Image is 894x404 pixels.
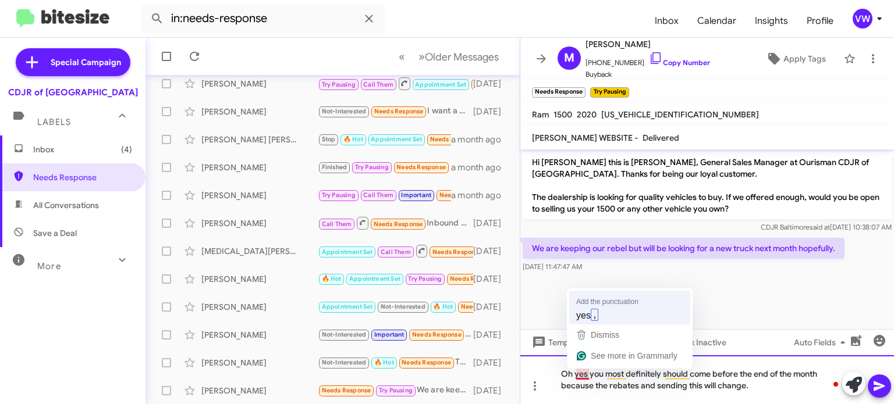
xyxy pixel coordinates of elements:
[201,78,318,90] div: [PERSON_NAME]
[577,109,597,120] span: 2020
[363,191,393,199] span: Call Them
[322,191,356,199] span: Try Pausing
[425,51,499,63] span: Older Messages
[318,244,473,258] div: Inbound Call
[675,332,726,353] span: Mark Inactive
[473,78,510,90] div: [DATE]
[201,217,318,229] div: [PERSON_NAME]
[586,51,710,69] span: [PHONE_NUMBER]
[520,332,597,353] button: Templates
[318,133,451,146] div: On the way now but have to leave by 3
[318,216,473,230] div: Inbound Call
[37,117,71,127] span: Labels
[473,106,510,117] div: [DATE]
[590,87,629,98] small: Try Pausing
[843,9,881,28] button: vw
[322,303,373,310] span: Appointment Set
[415,81,466,88] span: Appointment Set
[33,144,132,155] span: Inbox
[201,190,318,201] div: [PERSON_NAME]
[322,81,356,88] span: Try Pausing
[318,272,473,285] div: The lien release is arriving [DATE]. What would you give me price wise if I were to tow it in for...
[51,56,121,68] span: Special Campaign
[8,87,138,98] div: CDJR of [GEOGRAPHIC_DATA]
[853,9,872,28] div: vw
[532,87,586,98] small: Needs Response
[322,163,347,171] span: Finished
[318,76,473,91] div: Inbound Call
[586,37,710,51] span: [PERSON_NAME]
[473,273,510,285] div: [DATE]
[412,331,462,338] span: Needs Response
[564,49,574,67] span: M
[797,4,843,38] a: Profile
[418,49,425,64] span: »
[408,275,442,283] span: Try Pausing
[37,261,61,271] span: More
[381,303,425,310] span: Not-Interested
[761,223,892,231] span: CDJR Baltimore [DATE] 10:38:07 AM
[201,106,318,117] div: [PERSON_NAME]
[402,359,451,366] span: Needs Response
[318,105,473,118] div: I want a otd price
[374,359,394,366] span: 🔥 Hot
[432,248,482,256] span: Needs Response
[392,45,506,69] nav: Page navigation example
[688,4,746,38] a: Calendar
[601,109,759,120] span: [US_VEHICLE_IDENTIFICATION_NUMBER]
[392,45,412,69] button: Previous
[141,5,385,33] input: Search
[401,191,431,199] span: Important
[785,332,859,353] button: Auto Fields
[33,227,77,239] span: Save a Deal
[201,357,318,369] div: [PERSON_NAME]
[586,69,710,80] span: Buyback
[451,190,510,201] div: a month ago
[649,58,710,67] a: Copy Number
[318,160,451,174] div: I got to get ready to take my wife to [MEDICAL_DATA], will see you later!!!
[318,188,451,202] div: I actually bought a vehicle with you guys over the weekend
[381,248,411,256] span: Call Them
[201,134,318,145] div: [PERSON_NAME] [PERSON_NAME]
[396,163,446,171] span: Needs Response
[343,135,363,143] span: 🔥 Hot
[554,109,572,120] span: 1500
[322,387,371,394] span: Needs Response
[201,245,318,257] div: [MEDICAL_DATA][PERSON_NAME]
[473,357,510,369] div: [DATE]
[201,301,318,313] div: [PERSON_NAME]
[349,275,400,283] span: Appointment Set
[532,109,549,120] span: Ram
[411,45,506,69] button: Next
[318,384,473,397] div: We are keeping our rebel but will be looking for a new truck next month hopefully.
[322,220,352,228] span: Call Them
[363,81,393,88] span: Call Them
[322,331,367,338] span: Not-Interested
[473,245,510,257] div: [DATE]
[810,223,830,231] span: said at
[473,217,510,229] div: [DATE]
[371,135,422,143] span: Appointment Set
[322,275,342,283] span: 🔥 Hot
[201,329,318,341] div: [PERSON_NAME]
[523,262,582,271] span: [DATE] 11:47:47 AM
[794,332,850,353] span: Auto Fields
[461,303,510,310] span: Needs Response
[318,300,473,313] div: I will be by [DATE] morning.
[746,4,797,38] a: Insights
[783,48,826,69] span: Apply Tags
[643,133,679,143] span: Delivered
[520,355,894,404] div: To enrich screen reader interactions, please activate Accessibility in Grammarly extension settings
[33,199,99,211] span: All Conversations
[645,4,688,38] span: Inbox
[33,171,132,183] span: Needs Response
[652,332,736,353] button: Mark Inactive
[201,385,318,396] div: [PERSON_NAME]
[430,135,480,143] span: Needs Response
[322,248,373,256] span: Appointment Set
[201,162,318,173] div: [PERSON_NAME]
[379,387,413,394] span: Try Pausing
[322,359,367,366] span: Not-Interested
